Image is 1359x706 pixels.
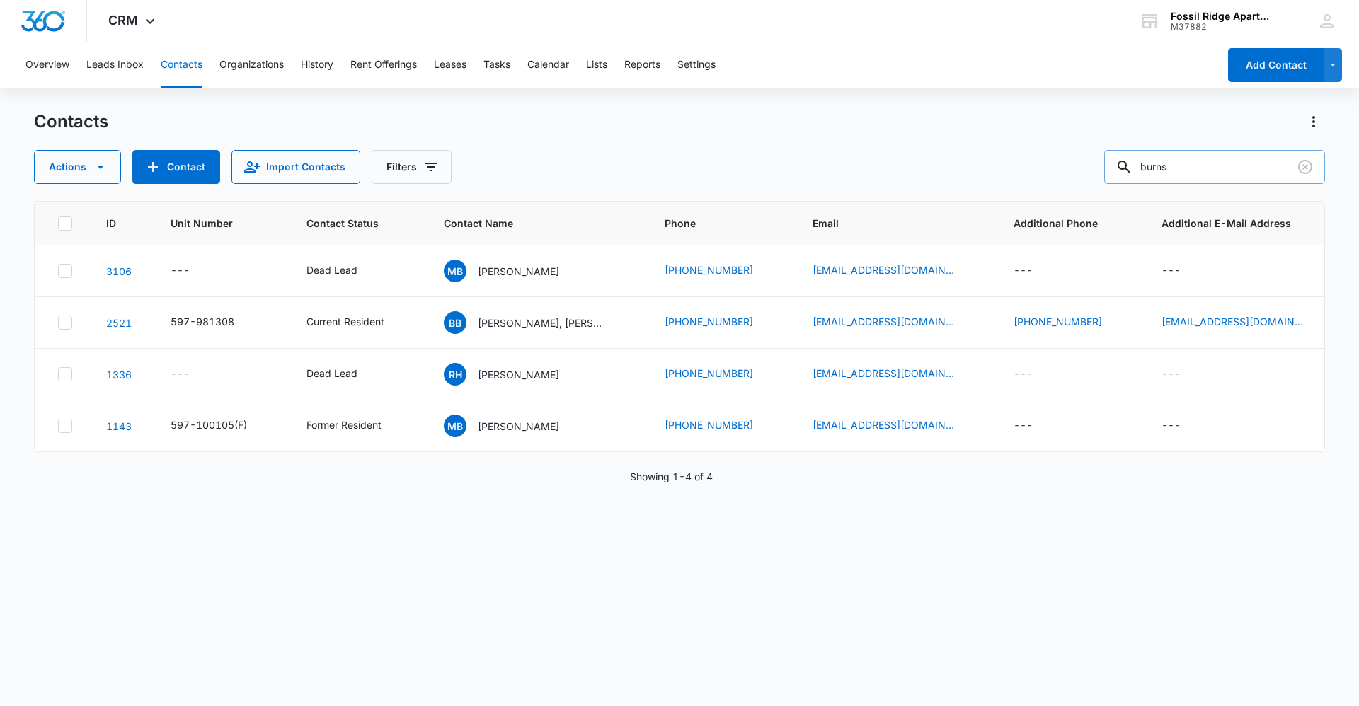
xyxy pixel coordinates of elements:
[1162,314,1303,329] a: [EMAIL_ADDRESS][DOMAIN_NAME]
[219,42,284,88] button: Organizations
[306,216,389,231] span: Contact Status
[1228,48,1324,82] button: Add Contact
[106,420,132,432] a: Navigate to contact details page for Megan Burns
[86,42,144,88] button: Leads Inbox
[434,42,466,88] button: Leases
[171,262,215,279] div: Unit Number - - Select to Edit Field
[665,262,779,279] div: Phone - (406) 941-0531 - Select to Edit Field
[132,150,220,184] button: Add Contact
[478,419,559,434] p: [PERSON_NAME]
[665,314,779,331] div: Phone - (970) 820-0737 - Select to Edit Field
[1162,314,1329,331] div: Additional E-Mail Address - katieqburns@gmail.com - Select to Edit Field
[231,150,360,184] button: Import Contacts
[171,366,215,383] div: Unit Number - - Select to Edit Field
[301,42,333,88] button: History
[161,42,202,88] button: Contacts
[665,417,779,434] div: Phone - (618) 772-8172 - Select to Edit Field
[813,417,954,432] a: [EMAIL_ADDRESS][DOMAIN_NAME]
[1162,262,1181,279] div: ---
[444,311,466,334] span: BB
[171,417,273,434] div: Unit Number - 597-100105(F) - Select to Edit Field
[665,417,753,432] a: [PHONE_NUMBER]
[1014,314,1128,331] div: Additional Phone - (970) 820-0917 - Select to Edit Field
[478,367,559,382] p: [PERSON_NAME]
[306,262,383,279] div: Contact Status - Dead Lead - Select to Edit Field
[444,216,610,231] span: Contact Name
[813,262,980,279] div: Email - baby_blue_eyes1993@hotmail.com - Select to Edit Field
[171,216,273,231] span: Unit Number
[1162,262,1206,279] div: Additional E-Mail Address - - Select to Edit Field
[306,314,384,329] div: Current Resident
[108,13,138,28] span: CRM
[171,366,190,383] div: ---
[106,369,132,381] a: Navigate to contact details page for Ryan Holt
[34,111,108,132] h1: Contacts
[1014,417,1033,434] div: ---
[444,311,631,334] div: Contact Name - Brittany Burns, Kaitlin Burns - Select to Edit Field
[444,260,585,282] div: Contact Name - Marissa Burns - Select to Edit Field
[527,42,569,88] button: Calendar
[306,262,357,277] div: Dead Lead
[813,366,954,381] a: [EMAIL_ADDRESS][DOMAIN_NAME]
[306,314,410,331] div: Contact Status - Current Resident - Select to Edit Field
[1014,314,1102,329] a: [PHONE_NUMBER]
[665,314,753,329] a: [PHONE_NUMBER]
[1104,150,1325,184] input: Search Contacts
[665,262,753,277] a: [PHONE_NUMBER]
[1014,262,1058,279] div: Additional Phone - - Select to Edit Field
[171,262,190,279] div: ---
[1162,417,1181,434] div: ---
[25,42,69,88] button: Overview
[1162,366,1181,383] div: ---
[813,314,954,329] a: [EMAIL_ADDRESS][DOMAIN_NAME]
[306,366,383,383] div: Contact Status - Dead Lead - Select to Edit Field
[1294,156,1317,178] button: Clear
[1014,366,1058,383] div: Additional Phone - - Select to Edit Field
[813,366,980,383] div: Email - ryanheidiholt@gmail.com - Select to Edit Field
[677,42,716,88] button: Settings
[372,150,452,184] button: Filters
[444,415,466,437] span: MB
[813,314,980,331] div: Email - brittb10120@gmail.com - Select to Edit Field
[306,366,357,381] div: Dead Lead
[1014,216,1128,231] span: Additional Phone
[1162,366,1206,383] div: Additional E-Mail Address - - Select to Edit Field
[1302,110,1325,133] button: Actions
[171,314,234,329] div: 597-981308
[1171,11,1274,22] div: account name
[665,216,758,231] span: Phone
[1162,417,1206,434] div: Additional E-Mail Address - - Select to Edit Field
[106,317,132,329] a: Navigate to contact details page for Brittany Burns, Kaitlin Burns
[34,150,121,184] button: Actions
[171,314,260,331] div: Unit Number - 597-981308 - Select to Edit Field
[813,262,954,277] a: [EMAIL_ADDRESS][DOMAIN_NAME]
[306,417,407,434] div: Contact Status - Former Resident - Select to Edit Field
[1014,262,1033,279] div: ---
[444,260,466,282] span: MB
[106,265,132,277] a: Navigate to contact details page for Marissa Burns
[813,216,959,231] span: Email
[478,264,559,279] p: [PERSON_NAME]
[444,415,585,437] div: Contact Name - Megan Burns - Select to Edit Field
[350,42,417,88] button: Rent Offerings
[1171,22,1274,32] div: account id
[1014,417,1058,434] div: Additional Phone - - Select to Edit Field
[665,366,779,383] div: Phone - (360) 941-5013 - Select to Edit Field
[171,417,247,432] div: 597-100105(F)
[624,42,660,88] button: Reports
[106,216,116,231] span: ID
[483,42,510,88] button: Tasks
[586,42,607,88] button: Lists
[306,417,382,432] div: Former Resident
[813,417,980,434] div: Email - megameg2015@gmail.com - Select to Edit Field
[630,469,713,484] p: Showing 1-4 of 4
[444,363,466,386] span: RH
[1014,366,1033,383] div: ---
[478,316,605,330] p: [PERSON_NAME], [PERSON_NAME]
[444,363,585,386] div: Contact Name - Ryan Holt - Select to Edit Field
[665,366,753,381] a: [PHONE_NUMBER]
[1162,216,1329,231] span: Additional E-Mail Address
